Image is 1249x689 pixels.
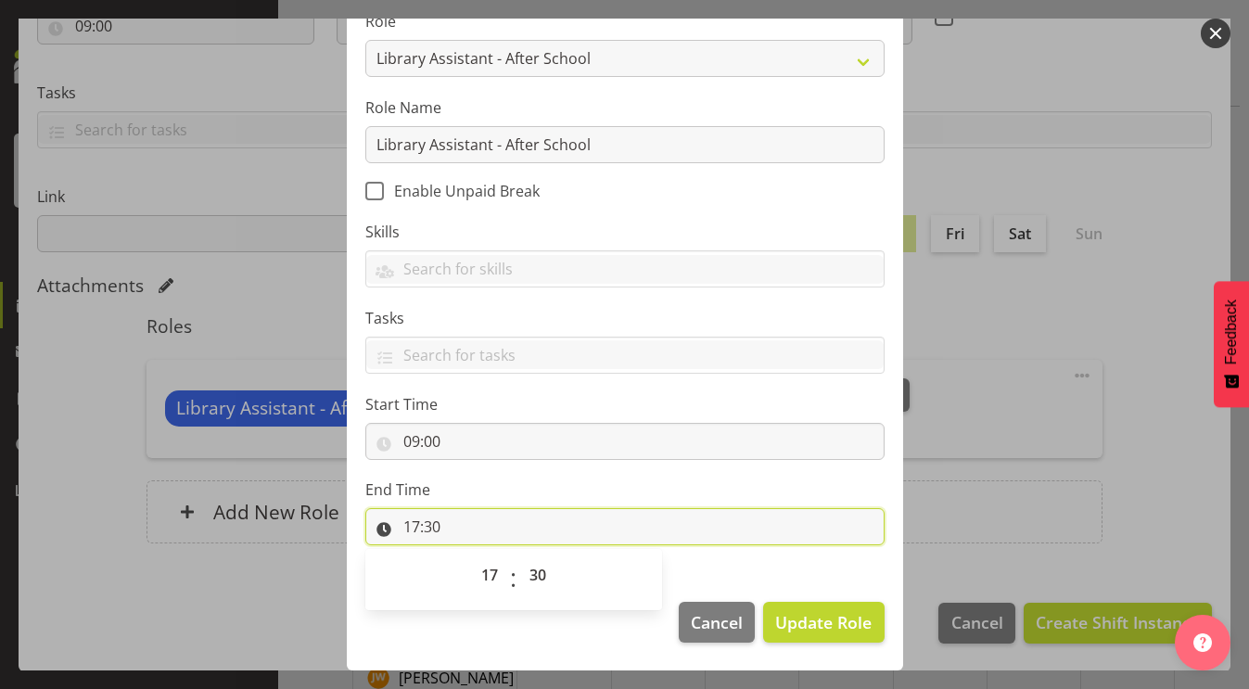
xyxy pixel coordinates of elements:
[775,610,872,634] span: Update Role
[763,602,884,643] button: Update Role
[365,10,885,32] label: Role
[1223,300,1240,364] span: Feedback
[365,478,885,501] label: End Time
[1193,633,1212,652] img: help-xxl-2.png
[365,508,885,545] input: Click to select...
[679,602,755,643] button: Cancel
[510,556,516,603] span: :
[365,126,885,163] input: E.g. Waiter 1
[365,221,885,243] label: Skills
[366,255,884,284] input: Search for skills
[366,340,884,369] input: Search for tasks
[691,610,743,634] span: Cancel
[365,423,885,460] input: Click to select...
[365,307,885,329] label: Tasks
[384,182,540,200] span: Enable Unpaid Break
[365,393,885,415] label: Start Time
[365,96,885,119] label: Role Name
[1214,281,1249,407] button: Feedback - Show survey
